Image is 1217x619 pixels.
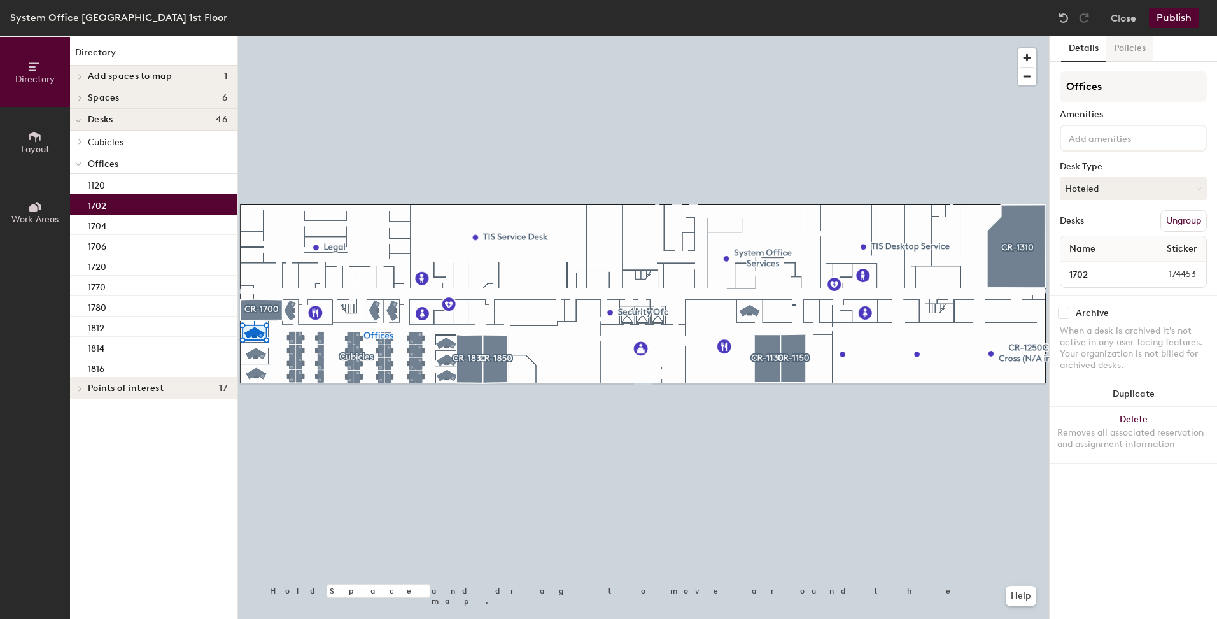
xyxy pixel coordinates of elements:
button: Publish [1149,8,1199,28]
span: Spaces [88,93,120,103]
div: Desks [1060,216,1084,226]
p: 1706 [88,238,106,252]
span: Add spaces to map [88,71,172,82]
span: 174453 [1138,267,1204,281]
span: Layout [21,144,50,155]
span: 6 [222,93,227,103]
h1: Directory [70,46,237,66]
span: Desks [88,115,113,125]
p: 1770 [88,278,106,293]
span: 17 [219,383,227,394]
span: Points of interest [88,383,164,394]
span: Work Areas [11,214,59,225]
span: Cubicles [88,137,123,148]
input: Add amenities [1066,130,1181,145]
div: System Office [GEOGRAPHIC_DATA] 1st Floor [10,10,227,25]
button: Ungroup [1160,210,1207,232]
p: 1720 [88,258,106,273]
img: Undo [1057,11,1070,24]
div: Archive [1076,308,1109,318]
span: Directory [15,74,55,85]
input: Unnamed desk [1063,266,1138,283]
button: Close [1111,8,1136,28]
span: 1 [224,71,227,82]
div: Removes all associated reservation and assignment information [1057,427,1209,450]
button: Policies [1106,36,1153,62]
p: 1814 [88,339,104,354]
p: 1702 [88,197,106,211]
button: DeleteRemoves all associated reservation and assignment information [1050,407,1217,463]
div: Desk Type [1060,162,1207,172]
button: Details [1061,36,1106,62]
button: Duplicate [1050,381,1217,407]
span: 46 [216,115,227,125]
img: Redo [1078,11,1090,24]
p: 1780 [88,299,106,313]
div: Amenities [1060,110,1207,120]
span: Name [1063,238,1102,260]
p: 1704 [88,217,106,232]
p: 1120 [88,176,105,191]
button: Hoteled [1060,177,1207,200]
p: 1812 [88,319,104,334]
p: 1816 [88,360,104,374]
div: When a desk is archived it's not active in any user-facing features. Your organization is not bil... [1060,325,1207,371]
span: Sticker [1160,238,1204,260]
span: Offices [88,159,118,169]
button: Help [1006,586,1036,606]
